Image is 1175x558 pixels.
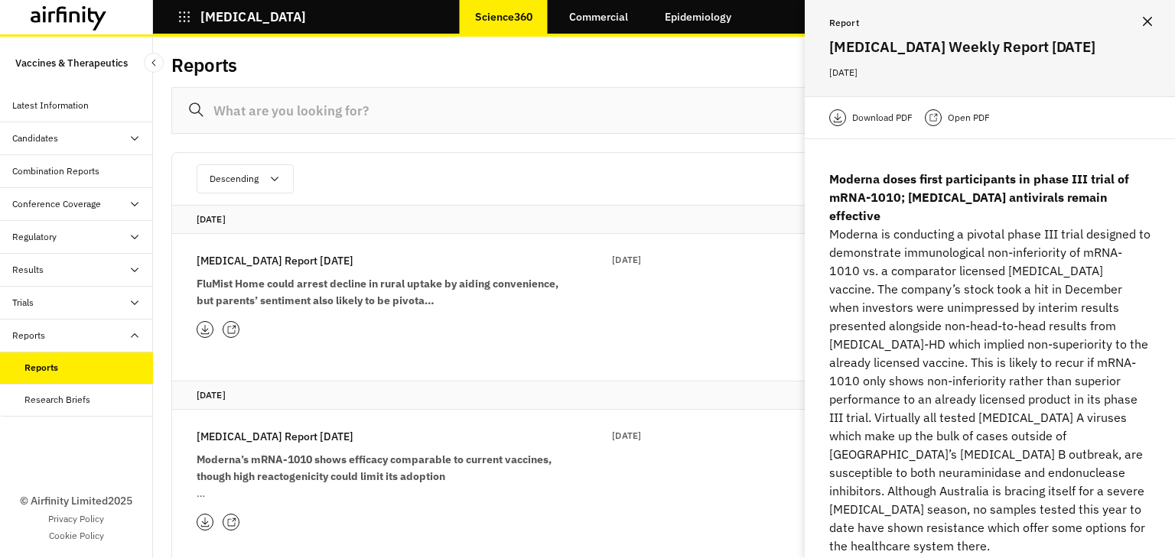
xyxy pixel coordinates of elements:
[20,493,132,509] p: © Airfinity Limited 2025
[12,230,57,244] div: Regulatory
[200,10,306,24] p: [MEDICAL_DATA]
[829,64,1151,81] p: [DATE]
[197,164,294,193] button: Descending
[197,212,1131,227] p: [DATE]
[829,35,1151,58] h2: [MEDICAL_DATA] Weekly Report [DATE]
[177,4,306,30] button: [MEDICAL_DATA]
[12,263,44,277] div: Results
[829,225,1151,555] p: Moderna is conducting a pivotal phase III trial designed to demonstrate immunological non-inferio...
[12,197,101,211] div: Conference Coverage
[49,529,104,543] a: Cookie Policy
[48,512,104,526] a: Privacy Policy
[171,87,1157,134] input: What are you looking for?
[197,453,552,483] strong: Moderna’s mRNA-1010 shows efficacy comparable to current vaccines, though high reactogenicity cou...
[24,393,90,407] div: Research Briefs
[197,277,558,307] strong: FluMist Home could arrest decline in rural uptake by aiding convenience, but parents’ sentiment a...
[852,110,913,125] p: Download PDF
[24,361,58,375] div: Reports
[12,296,34,310] div: Trials
[197,428,353,445] p: [MEDICAL_DATA] Report [DATE]
[197,388,1131,403] p: [DATE]
[12,164,99,178] div: Combination Reports
[612,252,641,268] p: [DATE]
[197,252,353,269] p: [MEDICAL_DATA] Report [DATE]
[948,110,990,125] p: Open PDF
[197,485,564,501] ul: …
[15,49,128,77] p: Vaccines & Therapeutics
[612,428,641,443] p: [DATE]
[144,53,164,73] button: Close Sidebar
[171,54,237,76] h2: Reports
[475,11,532,23] p: Science360
[12,99,89,112] div: Latest Information
[829,171,1129,223] b: Moderna doses first participants in phase III trial of mRNA-1010; [MEDICAL_DATA] antivirals remai...
[12,329,45,342] div: Reports
[12,131,58,145] div: Candidates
